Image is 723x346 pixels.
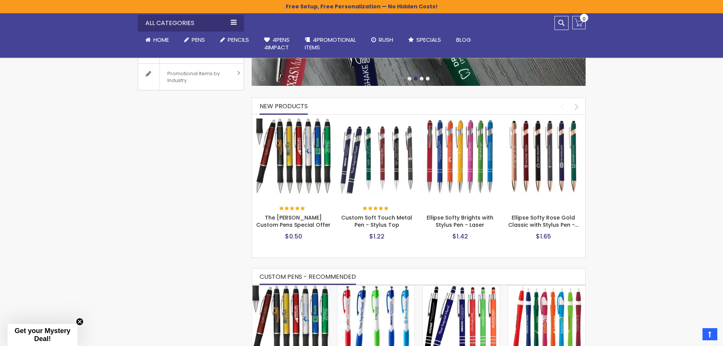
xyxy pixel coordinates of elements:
[138,15,244,32] div: All Categories
[506,118,581,125] a: Ellipse Softy Rose Gold Classic with Stylus Pen - Silver Laser
[138,64,244,90] a: Promotional Items by Industry
[427,214,493,229] a: Ellipse Softy Brights with Stylus Pen - Laser
[285,232,302,241] span: $0.50
[364,32,401,48] a: Rush
[423,285,500,292] a: Celeste Soft Touch Metal Pens With Stylus - Special Offer
[337,285,414,292] a: Avenir® Custom Soft Grip Advertising Pens
[305,36,356,51] span: 4PROMOTIONAL ITEMS
[256,214,331,229] a: The [PERSON_NAME] Custom Pens Special Offer
[506,118,581,194] img: Ellipse Softy Rose Gold Classic with Stylus Pen - Silver Laser
[76,318,83,325] button: Close teaser
[536,232,551,241] span: $1.65
[264,36,290,51] span: 4Pens 4impact
[260,272,356,281] span: CUSTOM PENS - RECOMMENDED
[279,206,306,212] div: 100%
[192,36,205,44] span: Pens
[401,32,449,48] a: Specials
[555,100,569,113] div: prev
[260,102,308,111] span: New Products
[228,36,249,44] span: Pencils
[508,214,578,229] a: Ellipse Softy Rose Gold Classic with Stylus Pen -…
[422,118,498,194] img: Ellipse Softy Brights with Stylus Pen - Laser
[456,36,471,44] span: Blog
[176,32,213,48] a: Pens
[138,32,176,48] a: Home
[8,324,77,346] div: Get your Mystery Deal!Close teaser
[363,206,389,212] div: 100%
[213,32,257,48] a: Pencils
[583,15,586,22] span: 0
[252,285,329,292] a: The Barton Custom Pens Special Offer
[14,327,70,343] span: Get your Mystery Deal!
[508,285,585,292] a: Dart Color slim Pens
[257,32,297,56] a: 4Pens4impact
[256,118,332,194] img: The Barton Custom Pens Special Offer
[297,32,364,56] a: 4PROMOTIONALITEMS
[449,32,479,48] a: Blog
[379,36,393,44] span: Rush
[422,118,498,125] a: Ellipse Softy Brights with Stylus Pen - Laser
[369,232,384,241] span: $1.22
[341,214,412,229] a: Custom Soft Touch Metal Pen - Stylus Top
[572,16,586,29] a: 0
[660,325,723,346] iframe: Google Customer Reviews
[256,118,332,125] a: The Barton Custom Pens Special Offer
[339,118,415,194] img: Custom Soft Touch Metal Pen - Stylus Top
[339,118,415,125] a: Custom Soft Touch Metal Pen - Stylus Top
[570,100,583,113] div: next
[153,36,169,44] span: Home
[159,64,235,90] span: Promotional Items by Industry
[452,232,468,241] span: $1.42
[416,36,441,44] span: Specials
